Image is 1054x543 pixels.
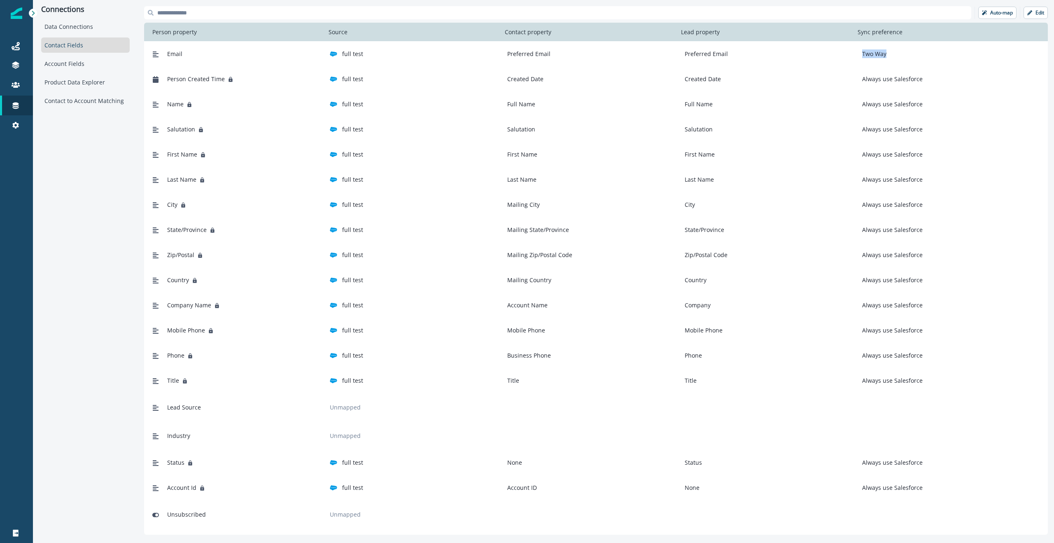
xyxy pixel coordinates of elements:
[330,201,337,208] img: salesforce
[330,75,337,83] img: salesforce
[504,250,572,259] p: Mailing Zip/Postal Code
[854,28,906,36] p: Sync preference
[504,276,551,284] p: Mailing Country
[859,376,923,385] p: Always use Salesforce
[167,175,196,184] span: Last Name
[681,150,715,159] p: First Name
[167,403,201,412] span: Lead Source
[504,376,519,385] p: Title
[681,483,700,492] p: None
[859,483,923,492] p: Always use Salesforce
[342,376,363,385] p: full test
[504,483,537,492] p: Account ID
[978,7,1017,19] button: Auto-map
[681,250,728,259] p: Zip/Postal Code
[41,5,130,14] p: Connections
[342,100,363,108] p: full test
[504,351,551,360] p: Business Phone
[504,49,550,58] p: Preferred Email
[681,301,711,309] p: Company
[1024,7,1048,19] button: Edit
[167,200,177,209] span: City
[325,28,351,36] p: Source
[167,100,184,108] span: Name
[330,377,337,384] img: salesforce
[330,352,337,359] img: salesforce
[342,250,363,259] p: full test
[859,276,923,284] p: Always use Salesforce
[681,351,702,360] p: Phone
[330,176,337,183] img: salesforce
[681,200,695,209] p: City
[342,276,363,284] p: full test
[342,458,363,467] p: full test
[342,483,363,492] p: full test
[681,125,713,133] p: Salutation
[504,75,543,83] p: Created Date
[167,431,190,440] span: Industry
[342,175,363,184] p: full test
[342,225,363,234] p: full test
[167,250,194,259] span: Zip/Postal
[342,326,363,335] p: full test
[167,351,184,360] span: Phone
[342,200,363,209] p: full test
[681,458,702,467] p: Status
[149,28,200,36] p: Person property
[330,276,337,284] img: salesforce
[504,326,545,335] p: Mobile Phone
[167,125,195,133] span: Salutation
[504,458,522,467] p: None
[681,100,713,108] p: Full Name
[681,49,728,58] p: Preferred Email
[681,376,697,385] p: Title
[681,75,721,83] p: Created Date
[330,484,337,492] img: salesforce
[859,351,923,360] p: Always use Salesforce
[859,49,886,58] p: Two Way
[859,301,923,309] p: Always use Salesforce
[504,175,536,184] p: Last Name
[504,125,535,133] p: Salutation
[681,276,707,284] p: Country
[330,327,337,334] img: salesforce
[859,175,923,184] p: Always use Salesforce
[990,10,1013,16] p: Auto-map
[330,101,337,108] img: salesforce
[167,75,225,83] span: Person Created Time
[326,431,364,440] p: Unmapped
[11,7,22,19] img: Inflection
[167,510,206,519] span: Unsubscribed
[330,126,337,133] img: salesforce
[859,75,923,83] p: Always use Salesforce
[330,226,337,234] img: salesforce
[859,458,923,467] p: Always use Salesforce
[167,225,207,234] span: State/Province
[859,150,923,159] p: Always use Salesforce
[41,19,130,34] div: Data Connections
[41,37,130,53] div: Contact Fields
[330,251,337,259] img: salesforce
[167,150,197,159] span: First Name
[504,200,540,209] p: Mailing City
[342,125,363,133] p: full test
[167,458,184,467] span: Status
[504,225,569,234] p: Mailing State/Province
[504,150,537,159] p: First Name
[859,225,923,234] p: Always use Salesforce
[330,302,337,309] img: salesforce
[167,376,179,385] span: Title
[859,326,923,335] p: Always use Salesforce
[681,175,714,184] p: Last Name
[342,75,363,83] p: full test
[859,100,923,108] p: Always use Salesforce
[342,49,363,58] p: full test
[167,483,196,492] span: Account Id
[41,93,130,108] div: Contact to Account Matching
[167,276,189,284] span: Country
[681,326,723,335] p: Mobile Phone
[1035,10,1044,16] p: Edit
[504,301,548,309] p: Account Name
[167,326,205,335] span: Mobile Phone
[681,225,724,234] p: State/Province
